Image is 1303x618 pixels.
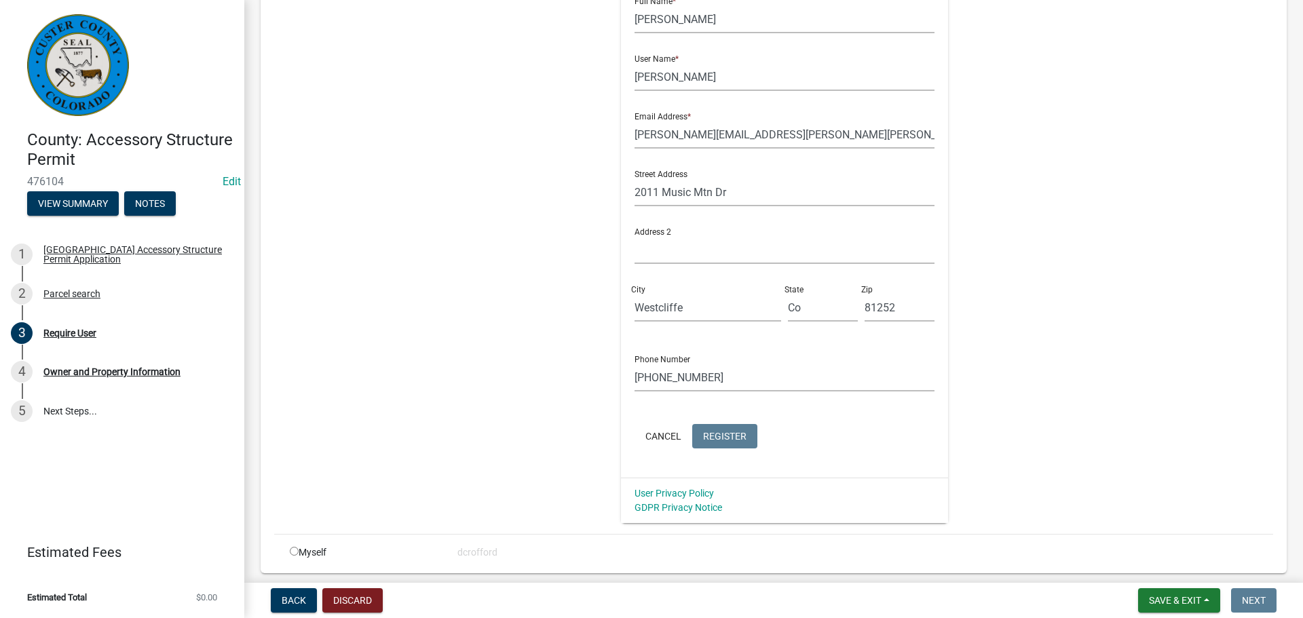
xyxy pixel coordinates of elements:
div: Owner and Property Information [43,367,181,376]
a: User Privacy Policy [635,488,714,499]
span: $0.00 [196,593,217,602]
button: Register [692,424,757,448]
span: 476104 [27,175,217,188]
button: Back [271,588,317,613]
div: 1 [11,244,33,265]
button: Discard [322,588,383,613]
span: Next [1242,595,1266,606]
div: Myself [280,545,447,560]
span: Estimated Total [27,593,87,602]
button: Save & Exit [1138,588,1220,613]
a: Estimated Fees [11,539,223,566]
div: 3 [11,322,33,344]
span: Save & Exit [1149,595,1201,606]
div: Parcel search [43,289,100,298]
button: Notes [124,191,176,216]
button: Next [1231,588,1277,613]
div: 5 [11,400,33,422]
h4: County: Accessory Structure Permit [27,130,233,170]
span: Back [282,595,306,606]
button: View Summary [27,191,119,216]
wm-modal-confirm: Summary [27,199,119,210]
wm-modal-confirm: Edit Application Number [223,175,241,188]
div: Require User [43,328,96,338]
a: Edit [223,175,241,188]
button: Cancel [635,424,692,448]
span: Register [703,430,747,441]
wm-modal-confirm: Notes [124,199,176,210]
div: [GEOGRAPHIC_DATA] Accessory Structure Permit Application [43,245,223,264]
img: Custer County, Colorado [27,14,129,116]
a: GDPR Privacy Notice [635,502,722,513]
div: 4 [11,361,33,383]
div: 2 [11,283,33,305]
